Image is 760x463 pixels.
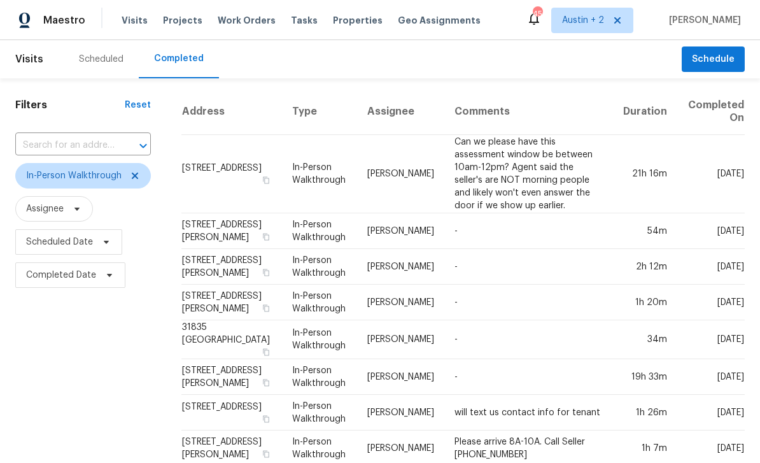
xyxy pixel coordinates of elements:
td: [STREET_ADDRESS][PERSON_NAME] [181,359,282,395]
td: [DATE] [677,135,745,213]
td: [PERSON_NAME] [357,213,444,249]
td: 31835 [GEOGRAPHIC_DATA] [181,320,282,359]
span: Visits [122,14,148,27]
div: Reset [125,99,151,111]
span: Completed Date [26,269,96,281]
span: Maestro [43,14,85,27]
td: In-Person Walkthrough [282,249,357,285]
span: Visits [15,45,43,73]
button: Copy Address [260,448,272,460]
th: Duration [613,89,677,135]
span: Work Orders [218,14,276,27]
td: - [444,213,614,249]
td: 1h 20m [613,285,677,320]
td: [DATE] [677,249,745,285]
th: Type [282,89,357,135]
span: Geo Assignments [398,14,481,27]
td: 2h 12m [613,249,677,285]
button: Copy Address [260,267,272,278]
span: Schedule [692,52,735,68]
td: 19h 33m [613,359,677,395]
span: In-Person Walkthrough [26,169,122,182]
th: Comments [444,89,614,135]
th: Completed On [677,89,745,135]
td: Can we please have this assessment window be between 10am-12pm? Agent said the seller's are NOT m... [444,135,614,213]
button: Copy Address [260,377,272,388]
td: In-Person Walkthrough [282,213,357,249]
td: In-Person Walkthrough [282,359,357,395]
button: Open [134,137,152,155]
td: [DATE] [677,213,745,249]
div: Scheduled [79,53,123,66]
td: [STREET_ADDRESS][PERSON_NAME] [181,285,282,320]
td: [PERSON_NAME] [357,285,444,320]
th: Assignee [357,89,444,135]
td: - [444,320,614,359]
td: In-Person Walkthrough [282,395,357,431]
span: Tasks [291,16,318,25]
td: In-Person Walkthrough [282,320,357,359]
td: - [444,285,614,320]
span: Assignee [26,203,64,215]
td: 54m [613,213,677,249]
td: [PERSON_NAME] [357,395,444,431]
button: Copy Address [260,303,272,314]
td: [DATE] [677,285,745,320]
td: [STREET_ADDRESS][PERSON_NAME] [181,249,282,285]
td: [DATE] [677,359,745,395]
td: [STREET_ADDRESS] [181,395,282,431]
button: Copy Address [260,346,272,358]
td: [STREET_ADDRESS] [181,135,282,213]
button: Copy Address [260,175,272,186]
td: [STREET_ADDRESS][PERSON_NAME] [181,213,282,249]
span: Scheduled Date [26,236,93,248]
td: [PERSON_NAME] [357,320,444,359]
input: Search for an address... [15,136,115,155]
td: 34m [613,320,677,359]
td: 1h 26m [613,395,677,431]
td: - [444,249,614,285]
span: Austin + 2 [562,14,604,27]
button: Copy Address [260,231,272,243]
span: Projects [163,14,202,27]
button: Schedule [682,46,745,73]
th: Address [181,89,282,135]
div: Completed [154,52,204,65]
td: [PERSON_NAME] [357,359,444,395]
td: [DATE] [677,395,745,431]
td: In-Person Walkthrough [282,285,357,320]
button: Copy Address [260,413,272,425]
td: will text us contact info for tenant [444,395,614,431]
td: - [444,359,614,395]
span: Properties [333,14,383,27]
td: In-Person Walkthrough [282,135,357,213]
td: [PERSON_NAME] [357,135,444,213]
h1: Filters [15,99,125,111]
span: [PERSON_NAME] [664,14,741,27]
td: 21h 16m [613,135,677,213]
div: 45 [533,8,542,20]
td: [PERSON_NAME] [357,249,444,285]
td: [DATE] [677,320,745,359]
